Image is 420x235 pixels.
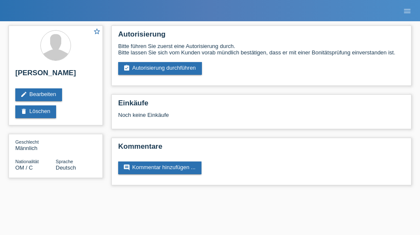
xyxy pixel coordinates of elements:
a: commentKommentar hinzufügen ... [118,161,201,174]
a: menu [399,8,416,13]
div: Noch keine Einkäufe [118,112,405,125]
i: edit [20,91,27,98]
h2: [PERSON_NAME] [15,69,96,82]
span: Geschlecht [15,139,39,144]
span: Sprache [56,159,73,164]
a: assignment_turned_inAutorisierung durchführen [118,62,202,75]
span: Deutsch [56,164,76,171]
i: comment [123,164,130,171]
div: Bitte führen Sie zuerst eine Autorisierung durch. Bitte lassen Sie sich vom Kunden vorab mündlich... [118,43,405,56]
i: menu [403,7,411,15]
a: deleteLöschen [15,105,56,118]
a: star_border [93,28,101,37]
h2: Einkäufe [118,99,405,112]
a: editBearbeiten [15,88,62,101]
span: Oman / C / 05.09.2018 [15,164,33,171]
i: assignment_turned_in [123,65,130,71]
h2: Kommentare [118,142,405,155]
span: Nationalität [15,159,39,164]
h2: Autorisierung [118,30,405,43]
i: star_border [93,28,101,35]
div: Männlich [15,139,56,151]
i: delete [20,108,27,115]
